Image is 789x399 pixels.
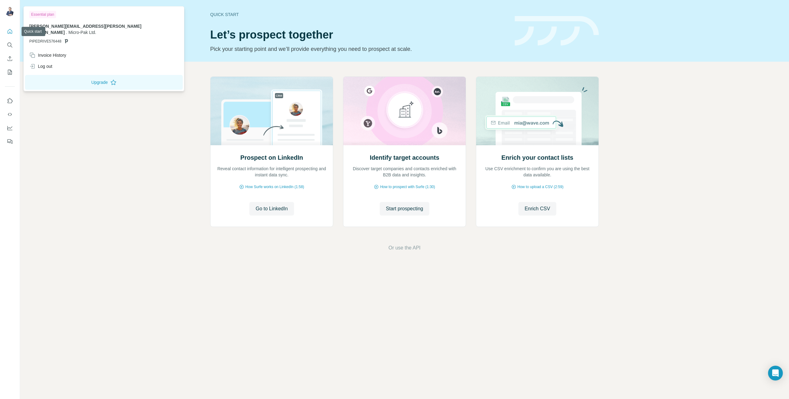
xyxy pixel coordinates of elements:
[5,136,15,147] button: Feedback
[380,202,429,216] button: Start prospecting
[518,202,556,216] button: Enrich CSV
[210,77,333,145] img: Prospect on LinkedIn
[482,166,592,178] p: Use CSV enrichment to confirm you are using the best data available.
[525,205,550,212] span: Enrich CSV
[29,39,61,44] span: PIPEDRIVE576448
[210,29,507,41] h1: Let’s prospect together
[245,184,304,190] span: How Surfe works on LinkedIn (1:58)
[476,77,599,145] img: Enrich your contact lists
[5,53,15,64] button: Enrich CSV
[210,11,507,18] div: Quick start
[66,30,67,35] span: .
[29,52,66,58] div: Invoice History
[25,75,183,90] button: Upgrade
[217,166,327,178] p: Reveal contact information for intelligent prospecting and instant data sync.
[5,122,15,134] button: Dashboard
[768,366,783,380] div: Open Intercom Messenger
[517,184,563,190] span: How to upload a CSV (2:59)
[240,153,303,162] h2: Prospect on LinkedIn
[5,67,15,78] button: My lists
[5,26,15,37] button: Quick start
[256,205,288,212] span: Go to LinkedIn
[29,24,141,35] span: [PERSON_NAME][EMAIL_ADDRESS][PERSON_NAME][DOMAIN_NAME]
[380,184,435,190] span: How to prospect with Surfe (1:30)
[5,39,15,51] button: Search
[5,6,15,16] img: Avatar
[68,30,96,35] span: Micro-Pak Ltd.
[5,109,15,120] button: Use Surfe API
[249,202,294,216] button: Go to LinkedIn
[386,205,423,212] span: Start prospecting
[388,244,420,252] button: Or use the API
[343,77,466,145] img: Identify target accounts
[5,95,15,106] button: Use Surfe on LinkedIn
[370,153,439,162] h2: Identify target accounts
[501,153,573,162] h2: Enrich your contact lists
[29,63,52,69] div: Log out
[515,16,599,46] img: banner
[29,11,56,18] div: Essential plan
[210,45,507,53] p: Pick your starting point and we’ll provide everything you need to prospect at scale.
[350,166,460,178] p: Discover target companies and contacts enriched with B2B data and insights.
